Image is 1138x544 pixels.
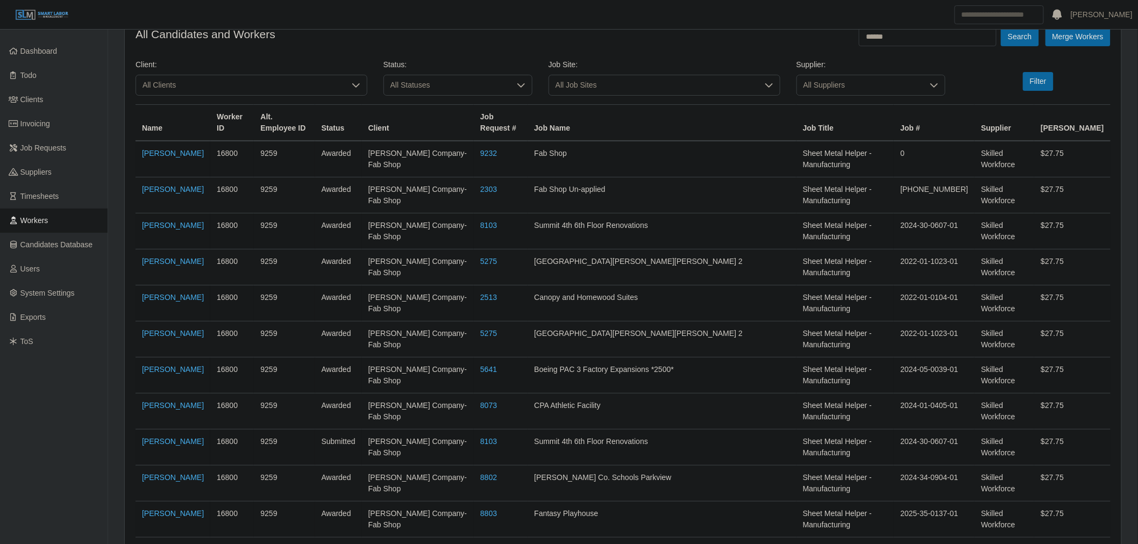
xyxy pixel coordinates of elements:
td: Sheet Metal Helper - Manufacturing [796,213,894,249]
a: 5275 [480,257,497,266]
a: [PERSON_NAME] [1071,9,1133,20]
a: 8073 [480,401,497,410]
img: SLM Logo [15,9,69,21]
a: [PERSON_NAME] [142,401,204,410]
td: $27.75 [1034,249,1111,285]
span: All Job Sites [549,75,758,95]
a: [PERSON_NAME] [142,257,204,266]
td: [PERSON_NAME] Company- Fab Shop [362,249,474,285]
td: 9259 [254,502,315,538]
td: 2024-30-0607-01 [894,213,975,249]
td: awarded [315,177,362,213]
span: Invoicing [20,119,50,128]
td: Skilled Workforce [975,141,1034,177]
a: 8803 [480,509,497,518]
a: 8802 [480,473,497,482]
td: CPA Athletic Facility [528,393,796,430]
span: Workers [20,216,48,225]
td: 16800 [210,321,254,357]
span: All Statuses [384,75,510,95]
td: 16800 [210,213,254,249]
td: 9259 [254,177,315,213]
td: Sheet Metal Helper - Manufacturing [796,177,894,213]
th: Alt. Employee ID [254,105,315,141]
a: [PERSON_NAME] [142,293,204,302]
td: Skilled Workforce [975,430,1034,466]
th: Client [362,105,474,141]
a: [PERSON_NAME] [142,437,204,446]
td: [PERSON_NAME] Company- Fab Shop [362,321,474,357]
th: Worker ID [210,105,254,141]
td: $27.75 [1034,430,1111,466]
td: [PERSON_NAME] Company- Fab Shop [362,177,474,213]
td: 2024-05-0039-01 [894,357,975,393]
td: 2022-01-1023-01 [894,249,975,285]
td: [PERSON_NAME] Company- Fab Shop [362,502,474,538]
td: [PERSON_NAME] Company- Fab Shop [362,213,474,249]
td: awarded [315,393,362,430]
span: System Settings [20,289,75,297]
td: Skilled Workforce [975,357,1034,393]
button: Search [1001,27,1039,46]
td: awarded [315,321,362,357]
td: Skilled Workforce [975,177,1034,213]
td: 9259 [254,430,315,466]
td: $27.75 [1034,502,1111,538]
td: 16800 [210,502,254,538]
input: Search [955,5,1044,24]
td: 9259 [254,213,315,249]
td: 16800 [210,177,254,213]
td: 16800 [210,285,254,321]
td: $27.75 [1034,285,1111,321]
td: awarded [315,285,362,321]
a: 5275 [480,329,497,338]
td: $27.75 [1034,321,1111,357]
td: Fab Shop Un-applied [528,177,796,213]
th: Name [136,105,210,141]
td: Sheet Metal Helper - Manufacturing [796,393,894,430]
button: Merge Workers [1045,27,1111,46]
span: Todo [20,71,37,80]
td: $27.75 [1034,141,1111,177]
td: [PERSON_NAME] Co. Schools Parkview [528,466,796,502]
a: 5641 [480,365,497,374]
td: [PERSON_NAME] Company- Fab Shop [362,393,474,430]
td: 9259 [254,249,315,285]
th: Supplier [975,105,1034,141]
td: Skilled Workforce [975,249,1034,285]
td: 16800 [210,393,254,430]
span: ToS [20,337,33,346]
a: 8103 [480,221,497,230]
td: 16800 [210,466,254,502]
td: Sheet Metal Helper - Manufacturing [796,249,894,285]
td: awarded [315,466,362,502]
a: [PERSON_NAME] [142,365,204,374]
td: Sheet Metal Helper - Manufacturing [796,502,894,538]
td: awarded [315,357,362,393]
label: Supplier: [796,59,826,70]
td: Sheet Metal Helper - Manufacturing [796,466,894,502]
td: submitted [315,430,362,466]
td: Skilled Workforce [975,213,1034,249]
span: Candidates Database [20,240,93,249]
a: [PERSON_NAME] [142,149,204,158]
td: Sheet Metal Helper - Manufacturing [796,321,894,357]
span: Job Requests [20,144,67,152]
a: 2303 [480,185,497,194]
th: Job # [894,105,975,141]
label: Status: [383,59,407,70]
th: Job Name [528,105,796,141]
td: [PERSON_NAME] Company- Fab Shop [362,357,474,393]
td: Fab Shop [528,141,796,177]
td: $27.75 [1034,177,1111,213]
th: [PERSON_NAME] [1034,105,1111,141]
td: 2022-01-0104-01 [894,285,975,321]
td: 0 [894,141,975,177]
a: [PERSON_NAME] [142,221,204,230]
td: $27.75 [1034,466,1111,502]
td: [PERSON_NAME] Company- Fab Shop [362,430,474,466]
a: [PERSON_NAME] [142,509,204,518]
span: Exports [20,313,46,321]
td: 9259 [254,321,315,357]
td: 2022-01-1023-01 [894,321,975,357]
